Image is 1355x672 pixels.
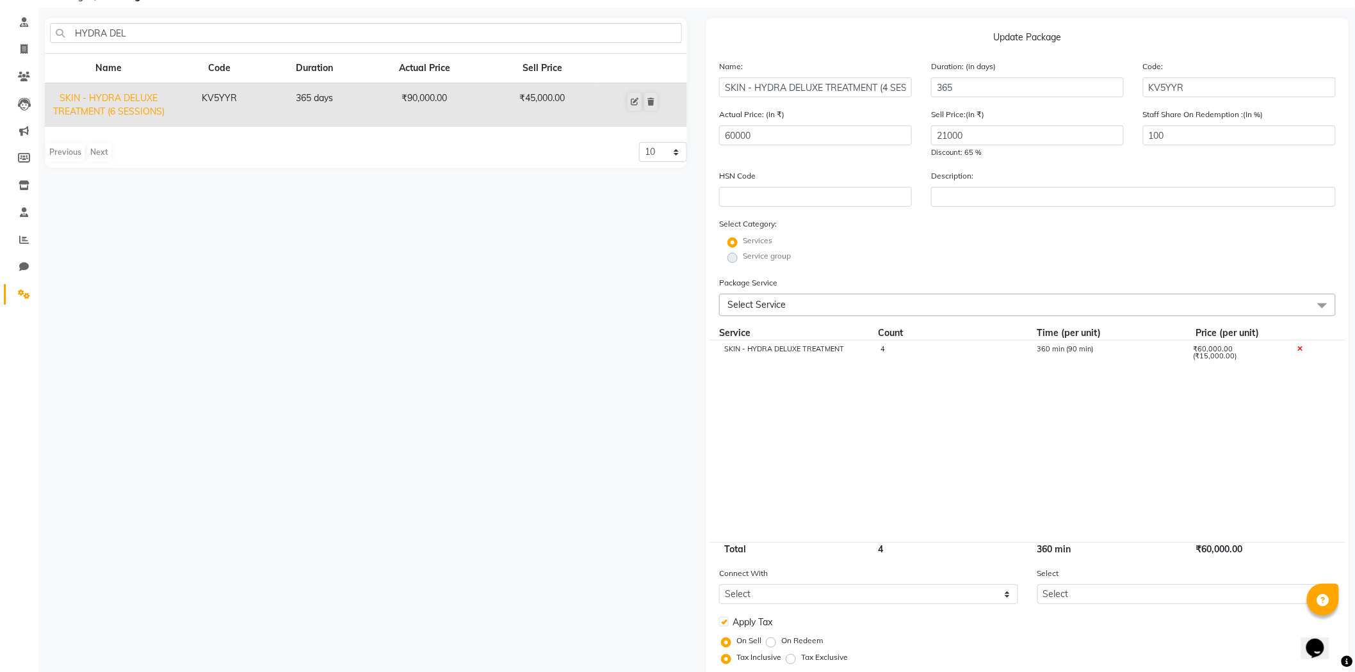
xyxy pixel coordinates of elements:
p: Update Package [719,31,1336,49]
label: Service group [743,250,791,262]
div: 4 [868,543,1027,556]
span: Apply Tax [733,616,772,629]
label: Actual Price: (In ₹) [719,109,784,120]
div: Count [868,326,1027,340]
span: Discount: 65 % [931,148,981,157]
div: Service [710,326,868,340]
label: Duration: (in days) [931,61,996,72]
td: 365 days [266,83,363,127]
label: Sell Price:(In ₹) [931,109,984,120]
div: Time (per unit) [1028,326,1187,340]
span: Total [719,538,751,560]
th: Name [45,54,173,84]
label: Package Service [719,277,777,289]
th: Actual Price [363,54,486,84]
label: Select Category: [719,218,777,230]
td: SKIN - HYDRA DELUXE TREATMENT (6 SESSIONS) [45,83,173,127]
div: ₹60,000.00 [1187,543,1293,556]
label: On Redeem [781,635,824,646]
td: ₹45,000.00 [486,83,598,127]
label: Tax Inclusive [736,652,781,663]
label: Code: [1143,61,1164,72]
label: Description: [931,170,973,182]
label: HSN Code [719,170,756,182]
div: Price (per unit) [1187,326,1293,340]
label: Select [1037,568,1059,579]
span: Select Service [727,299,786,310]
label: On Sell [736,635,761,646]
iframe: chat widget [1301,621,1342,659]
label: Services [743,235,772,246]
label: Connect With [719,568,768,579]
div: 360 min (90 min) [1028,346,1184,367]
th: Sell Price [486,54,598,84]
span: SKIN - HYDRA DELUXE TREATMENT [724,344,844,353]
th: Duration [266,54,363,84]
label: Tax Exclusive [801,652,848,663]
th: Code [173,54,266,84]
label: Staff Share On Redemption :(In %) [1143,109,1263,120]
label: Name: [719,61,743,72]
span: 4 [880,344,885,353]
td: KV5YYR [173,83,266,127]
div: 360 min [1028,543,1187,556]
input: Search by package name [50,23,682,43]
td: ₹90,000.00 [363,83,486,127]
div: ₹60,000.00 (₹15,000.00) [1184,346,1288,367]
